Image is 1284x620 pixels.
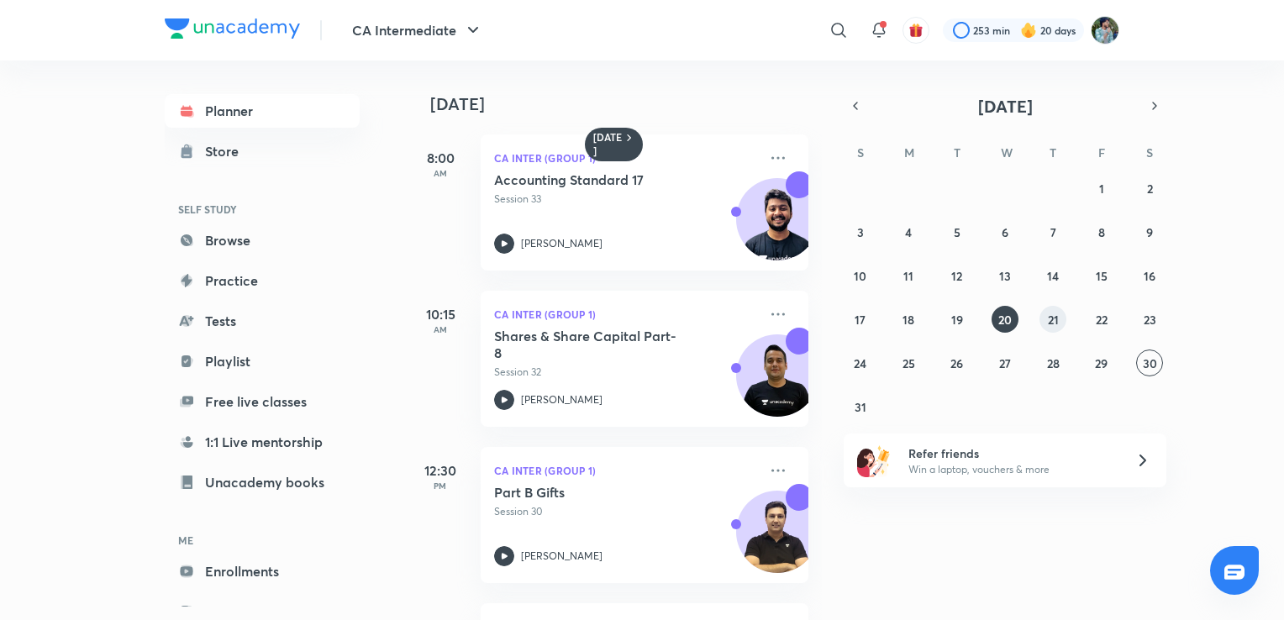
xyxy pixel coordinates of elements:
h5: 10:15 [407,304,474,324]
a: Playlist [165,344,360,378]
a: Practice [165,264,360,297]
button: August 27, 2025 [992,349,1018,376]
abbr: Thursday [1050,144,1056,160]
abbr: August 18, 2025 [902,312,914,328]
abbr: August 30, 2025 [1143,355,1157,371]
button: August 16, 2025 [1136,262,1163,289]
h5: Part B Gifts [494,484,703,501]
a: Company Logo [165,18,300,43]
abbr: August 6, 2025 [1002,224,1008,240]
button: August 11, 2025 [895,262,922,289]
p: PM [407,481,474,491]
button: August 3, 2025 [847,218,874,245]
h5: Shares & Share Capital Part-8 [494,328,703,361]
abbr: August 13, 2025 [999,268,1011,284]
button: CA Intermediate [342,13,493,47]
a: Browse [165,223,360,257]
abbr: August 8, 2025 [1098,224,1105,240]
img: streak [1020,22,1037,39]
button: August 29, 2025 [1088,349,1115,376]
abbr: August 1, 2025 [1099,181,1104,197]
abbr: Friday [1098,144,1105,160]
abbr: Sunday [857,144,864,160]
abbr: August 29, 2025 [1095,355,1108,371]
button: August 6, 2025 [992,218,1018,245]
img: referral [857,444,891,477]
abbr: Wednesday [1001,144,1013,160]
a: Planner [165,94,360,128]
button: August 9, 2025 [1136,218,1163,245]
button: August 2, 2025 [1136,175,1163,202]
abbr: August 7, 2025 [1050,224,1056,240]
button: August 25, 2025 [895,349,922,376]
img: Company Logo [165,18,300,39]
button: August 1, 2025 [1088,175,1115,202]
abbr: August 25, 2025 [902,355,915,371]
abbr: August 10, 2025 [854,268,866,284]
abbr: August 9, 2025 [1146,224,1153,240]
abbr: August 17, 2025 [855,312,866,328]
button: August 22, 2025 [1088,306,1115,333]
button: [DATE] [867,94,1143,118]
p: CA Inter (Group 1) [494,460,758,481]
abbr: August 16, 2025 [1144,268,1155,284]
p: CA Inter (Group 1) [494,304,758,324]
abbr: August 24, 2025 [854,355,866,371]
a: Store [165,134,360,168]
p: [PERSON_NAME] [521,392,603,407]
abbr: August 21, 2025 [1048,312,1059,328]
abbr: August 23, 2025 [1144,312,1156,328]
img: avatar [908,23,924,38]
abbr: August 19, 2025 [951,312,963,328]
h6: [DATE] [593,131,623,158]
button: August 18, 2025 [895,306,922,333]
button: August 19, 2025 [944,306,971,333]
a: Free live classes [165,385,360,418]
abbr: August 27, 2025 [999,355,1011,371]
button: August 5, 2025 [944,218,971,245]
p: [PERSON_NAME] [521,236,603,251]
abbr: August 22, 2025 [1096,312,1108,328]
h4: [DATE] [430,94,825,114]
button: August 21, 2025 [1039,306,1066,333]
button: August 28, 2025 [1039,349,1066,376]
abbr: Tuesday [954,144,960,160]
span: [DATE] [978,95,1033,118]
button: August 10, 2025 [847,262,874,289]
a: Tests [165,304,360,338]
abbr: August 12, 2025 [951,268,962,284]
button: August 24, 2025 [847,349,874,376]
a: Unacademy books [165,465,360,499]
abbr: August 26, 2025 [950,355,963,371]
p: CA Inter (Group 1) [494,148,758,168]
p: Session 32 [494,365,758,380]
h6: ME [165,526,360,554]
abbr: Monday [904,144,914,160]
h6: Refer friends [908,444,1115,462]
button: August 15, 2025 [1088,262,1115,289]
button: August 30, 2025 [1136,349,1163,376]
img: Avatar [737,500,818,581]
p: Win a laptop, vouchers & more [908,462,1115,477]
h5: 8:00 [407,148,474,168]
p: AM [407,324,474,334]
h6: SELF STUDY [165,195,360,223]
button: August 12, 2025 [944,262,971,289]
abbr: August 20, 2025 [998,312,1012,328]
p: Session 33 [494,192,758,207]
abbr: August 3, 2025 [857,224,864,240]
h5: 12:30 [407,460,474,481]
abbr: August 4, 2025 [905,224,912,240]
abbr: August 5, 2025 [954,224,960,240]
button: August 7, 2025 [1039,218,1066,245]
abbr: August 31, 2025 [855,399,866,415]
img: Avatar [737,187,818,268]
p: AM [407,168,474,178]
button: August 26, 2025 [944,349,971,376]
p: Session 30 [494,504,758,519]
img: Avatar [737,344,818,424]
button: August 14, 2025 [1039,262,1066,289]
abbr: August 2, 2025 [1147,181,1153,197]
button: August 31, 2025 [847,393,874,420]
abbr: August 14, 2025 [1047,268,1059,284]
